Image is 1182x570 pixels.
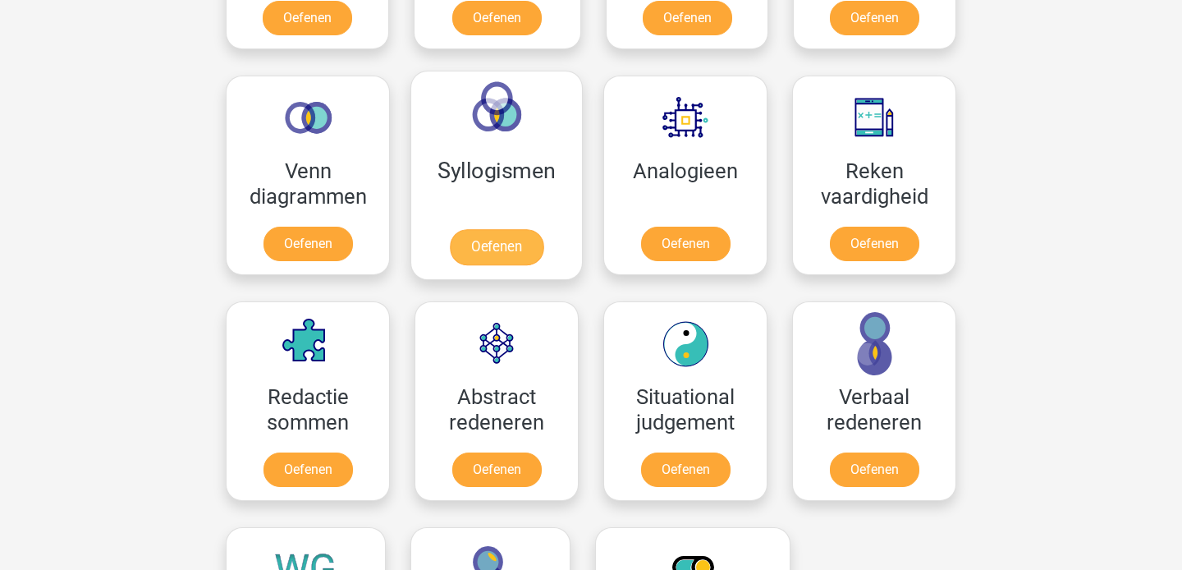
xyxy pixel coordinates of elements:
[452,453,542,487] a: Oefenen
[263,227,353,261] a: Oefenen
[263,453,353,487] a: Oefenen
[641,453,731,487] a: Oefenen
[452,1,542,35] a: Oefenen
[643,1,732,35] a: Oefenen
[830,227,919,261] a: Oefenen
[830,1,919,35] a: Oefenen
[641,227,731,261] a: Oefenen
[830,453,919,487] a: Oefenen
[450,229,543,265] a: Oefenen
[263,1,352,35] a: Oefenen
